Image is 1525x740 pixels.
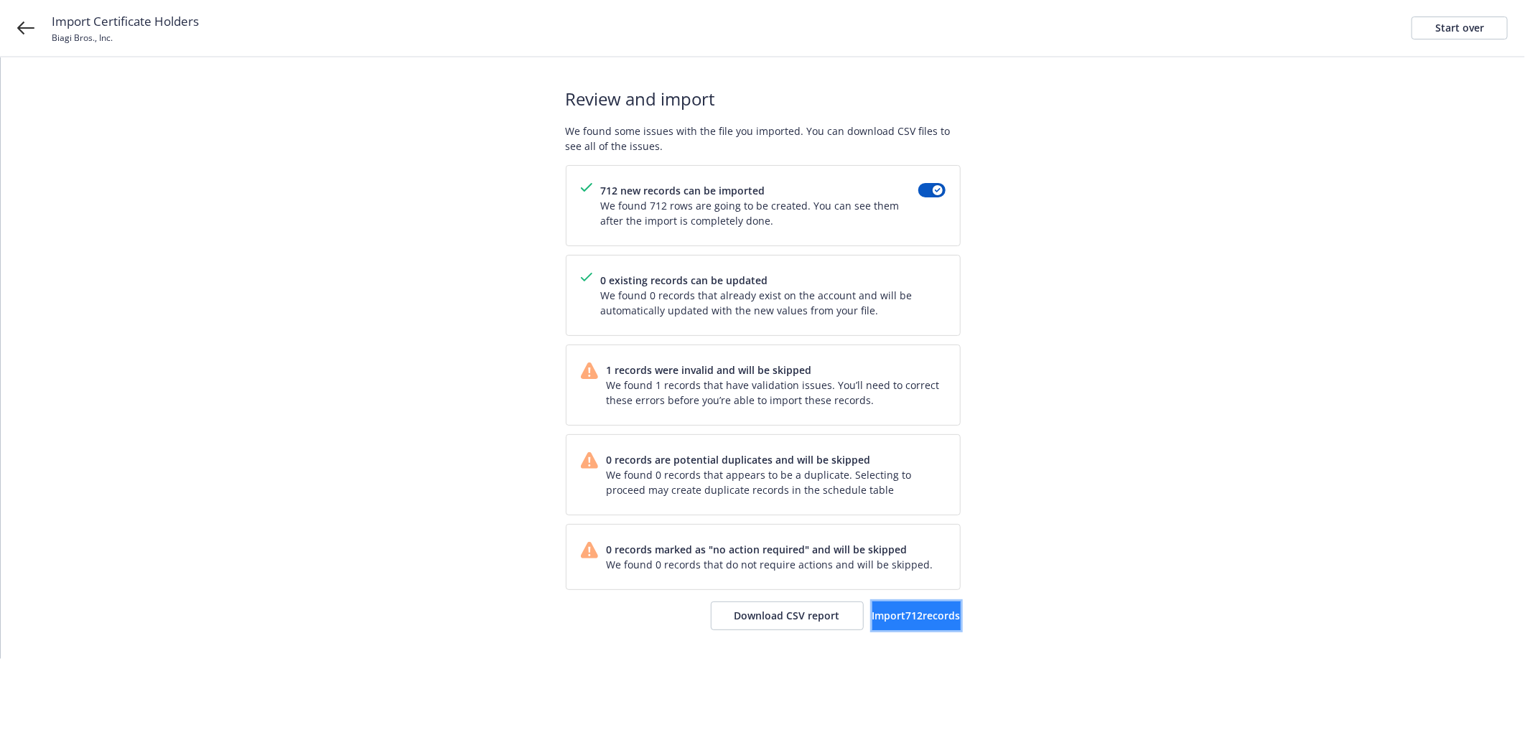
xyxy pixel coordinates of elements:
[872,601,961,630] button: Import712records
[601,273,946,288] span: 0 existing records can be updated
[607,557,933,572] span: We found 0 records that do not require actions and will be skipped.
[607,362,946,378] span: 1 records were invalid and will be skipped
[1435,17,1484,39] div: Start over
[1412,17,1508,39] a: Start over
[52,12,199,31] span: Import Certificate Holders
[872,609,961,622] span: Import 712 records
[607,452,946,467] span: 0 records are potential duplicates and will be skipped
[601,198,918,228] span: We found 712 rows are going to be created. You can see them after the import is completely done.
[601,288,946,318] span: We found 0 records that already exist on the account and will be automatically updated with the n...
[607,467,946,497] span: We found 0 records that appears to be a duplicate. Selecting to proceed may create duplicate reco...
[566,86,961,112] span: Review and import
[734,609,840,622] span: Download CSV report
[607,542,933,557] span: 0 records marked as "no action required" and will be skipped
[566,123,961,154] span: We found some issues with the file you imported. You can download CSV files to see all of the iss...
[711,601,864,630] button: Download CSV report
[607,378,946,408] span: We found 1 records that have validation issues. You’ll need to correct these errors before you’re...
[52,32,113,44] span: Biagi Bros., Inc.
[601,183,918,198] span: 712 new records can be imported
